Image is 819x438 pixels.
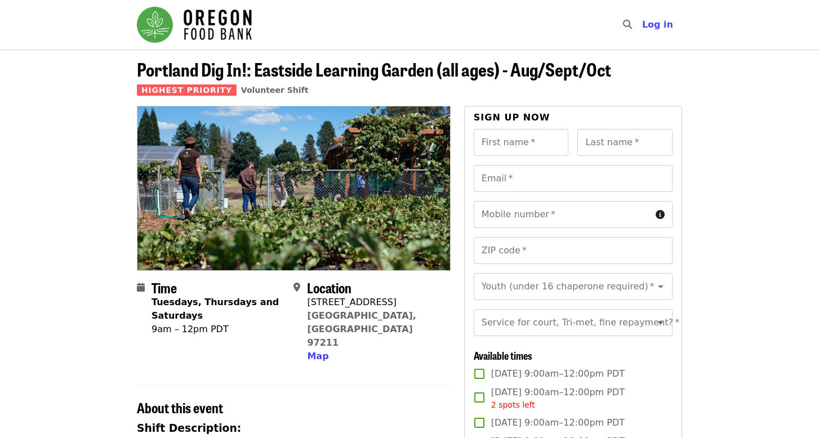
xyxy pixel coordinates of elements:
strong: Tuesdays, Thursdays and Saturdays [152,297,279,321]
span: Time [152,278,177,297]
span: [DATE] 9:00am–12:00pm PDT [491,416,625,430]
strong: Shift Description: [137,422,241,434]
input: First name [474,129,569,156]
button: Map [307,350,328,363]
span: 2 spots left [491,400,535,409]
button: Log in [633,14,682,36]
div: 9am – 12pm PDT [152,323,284,336]
input: Search [639,11,648,38]
input: Last name [577,129,673,156]
button: Open [653,315,669,330]
span: Location [307,278,351,297]
a: Volunteer Shift [241,86,309,95]
span: About this event [137,397,223,417]
input: Mobile number [474,201,651,228]
span: Available times [474,348,532,363]
img: Oregon Food Bank - Home [137,7,252,43]
span: Log in [642,19,673,30]
input: ZIP code [474,237,673,264]
input: Email [474,165,673,192]
i: calendar icon [137,282,145,293]
button: Open [653,279,669,294]
span: Map [307,351,328,361]
img: Portland Dig In!: Eastside Learning Garden (all ages) - Aug/Sept/Oct organized by Oregon Food Bank [137,106,450,270]
span: [DATE] 9:00am–12:00pm PDT [491,386,625,411]
i: search icon [623,19,632,30]
i: circle-info icon [656,209,665,220]
span: [DATE] 9:00am–12:00pm PDT [491,367,625,381]
i: map-marker-alt icon [293,282,300,293]
div: [STREET_ADDRESS] [307,296,441,309]
span: Sign up now [474,112,550,123]
a: [GEOGRAPHIC_DATA], [GEOGRAPHIC_DATA] 97211 [307,310,416,348]
span: Highest Priority [137,84,237,96]
span: Portland Dig In!: Eastside Learning Garden (all ages) - Aug/Sept/Oct [137,56,611,82]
